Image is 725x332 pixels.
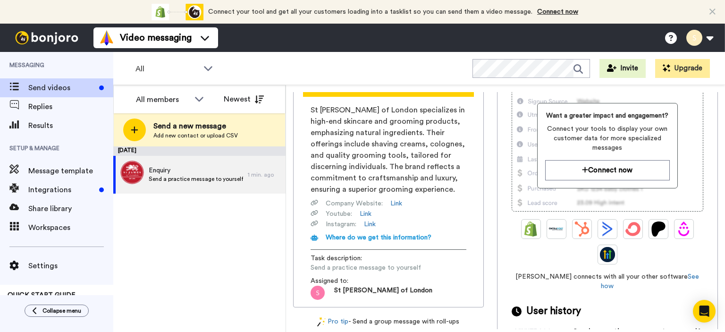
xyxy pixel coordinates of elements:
span: Add new contact or upload CSV [153,132,238,139]
span: Collapse menu [42,307,81,315]
div: Open Intercom Messenger [693,300,716,323]
img: Patreon [651,221,666,237]
img: Drip [676,221,691,237]
button: Upgrade [655,59,710,78]
span: Send videos [28,82,95,94]
button: Connect now [545,160,670,180]
img: bj-logo-header-white.svg [11,31,82,44]
span: Workspaces [28,222,113,233]
img: Ontraport [549,221,564,237]
img: Hubspot [574,221,590,237]
div: All members [136,94,190,105]
span: Connect your tools to display your own customer data for more specialized messages [545,124,670,153]
span: St [PERSON_NAME] of London specializes in high-end skincare and grooming products, emphasizing na... [311,104,466,195]
span: Connect your tool and get all your customers loading into a tasklist so you can send them a video... [208,9,532,15]
span: Assigned to: [311,276,377,286]
span: Replies [28,101,113,112]
a: Link [364,220,376,229]
div: 1 min. ago [248,171,281,179]
img: ConvertKit [625,221,641,237]
span: All [135,63,199,75]
button: Collapse menu [25,305,89,317]
div: [DATE] [113,146,286,156]
span: Send a practice message to yourself [149,175,243,183]
span: Message template [28,165,113,177]
img: vm-color.svg [99,30,114,45]
span: Send a practice message to yourself [311,263,421,272]
img: magic-wand.svg [317,317,326,327]
span: Enquiry [149,166,243,175]
a: Link [360,209,371,219]
span: Youtube : [326,209,352,219]
span: Share library [28,203,113,214]
span: Company Website : [326,199,383,208]
img: Shopify [523,221,539,237]
span: Where do we get this information? [326,234,431,241]
span: [PERSON_NAME] connects with all your other software [512,272,703,291]
img: 55d1b8fb-37a1-417b-bed8-c12a33efe479.png [120,161,144,184]
button: Newest [217,90,271,109]
a: Link [390,199,402,208]
img: ActiveCampaign [600,221,615,237]
span: Settings [28,260,113,272]
span: Results [28,120,113,131]
span: QUICK START GUIDE [8,292,76,298]
a: Pro tip [317,317,348,327]
img: GoHighLevel [600,247,615,262]
span: St [PERSON_NAME] of London [334,286,432,300]
span: Instagram : [326,220,356,229]
button: Invite [599,59,646,78]
a: Connect now [537,9,578,15]
img: s.png [311,286,325,300]
span: Want a greater impact and engagement? [545,111,670,120]
span: Integrations [28,184,95,196]
span: Video messaging [120,31,192,44]
span: User history [526,304,581,318]
span: Task description : [311,254,377,263]
div: animation [152,4,203,20]
span: Send a new message [153,120,238,132]
div: - Send a group message with roll-ups [293,317,484,327]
